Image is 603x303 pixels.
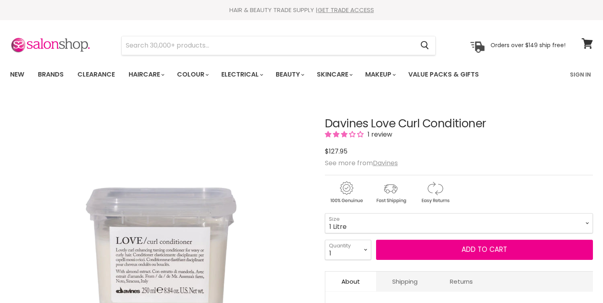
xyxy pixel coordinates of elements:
[311,66,358,83] a: Skincare
[414,180,456,205] img: returns.gif
[325,240,371,260] select: Quantity
[325,180,368,205] img: genuine.gif
[318,6,374,14] a: GET TRADE ACCESS
[325,130,365,139] span: 3.00 stars
[325,158,398,168] span: See more from
[325,118,593,130] h1: Davines Love Curl Conditioner
[123,66,169,83] a: Haircare
[122,36,414,55] input: Search
[71,66,121,83] a: Clearance
[325,272,376,291] a: About
[414,36,435,55] button: Search
[4,66,30,83] a: New
[369,180,412,205] img: shipping.gif
[491,42,566,49] p: Orders over $149 ship free!
[376,272,434,291] a: Shipping
[215,66,268,83] a: Electrical
[373,158,398,168] a: Davines
[121,36,436,55] form: Product
[171,66,214,83] a: Colour
[565,66,596,83] a: Sign In
[402,66,485,83] a: Value Packs & Gifts
[32,66,70,83] a: Brands
[325,147,347,156] span: $127.95
[434,272,489,291] a: Returns
[359,66,401,83] a: Makeup
[462,245,507,254] span: Add to cart
[4,63,525,86] ul: Main menu
[365,130,392,139] span: 1 review
[376,240,593,260] button: Add to cart
[270,66,309,83] a: Beauty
